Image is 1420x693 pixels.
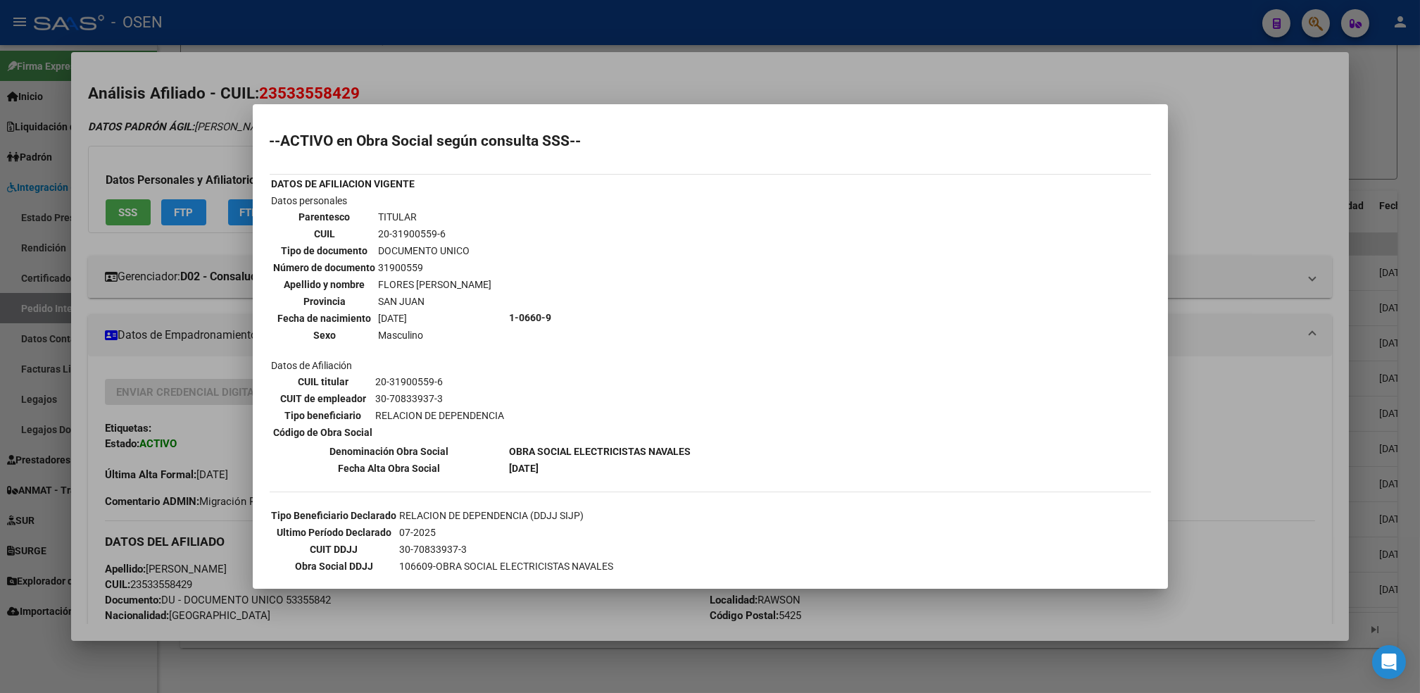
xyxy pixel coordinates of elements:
[273,243,377,258] th: Tipo de documento
[399,508,615,523] td: RELACION DE DEPENDENCIA (DDJJ SIJP)
[273,277,377,292] th: Apellido y nombre
[378,277,493,292] td: FLORES [PERSON_NAME]
[399,525,615,540] td: 07-2025
[271,193,508,442] td: Datos personales Datos de Afiliación
[273,311,377,326] th: Fecha de nacimiento
[399,558,615,574] td: 106609-OBRA SOCIAL ELECTRICISTAS NAVALES
[273,294,377,309] th: Provincia
[271,461,508,476] th: Fecha Alta Obra Social
[273,408,374,423] th: Tipo beneficiario
[510,463,539,474] b: [DATE]
[273,425,374,440] th: Código de Obra Social
[273,374,374,389] th: CUIL titular
[375,391,505,406] td: 30-70833937-3
[378,294,493,309] td: SAN JUAN
[273,327,377,343] th: Sexo
[378,311,493,326] td: [DATE]
[271,508,398,523] th: Tipo Beneficiario Declarado
[378,327,493,343] td: Masculino
[273,260,377,275] th: Número de documento
[510,446,691,457] b: OBRA SOCIAL ELECTRICISTAS NAVALES
[273,209,377,225] th: Parentesco
[378,209,493,225] td: TITULAR
[271,525,398,540] th: Ultimo Período Declarado
[271,444,508,459] th: Denominación Obra Social
[270,134,1151,148] h2: --ACTIVO en Obra Social según consulta SSS--
[399,542,615,557] td: 30-70833937-3
[273,226,377,242] th: CUIL
[271,542,398,557] th: CUIT DDJJ
[271,558,398,574] th: Obra Social DDJJ
[378,226,493,242] td: 20-31900559-6
[378,260,493,275] td: 31900559
[378,243,493,258] td: DOCUMENTO UNICO
[272,178,415,189] b: DATOS DE AFILIACION VIGENTE
[273,391,374,406] th: CUIT de empleador
[375,374,505,389] td: 20-31900559-6
[375,408,505,423] td: RELACION DE DEPENDENCIA
[1372,645,1406,679] div: Open Intercom Messenger
[510,312,552,323] b: 1-0660-9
